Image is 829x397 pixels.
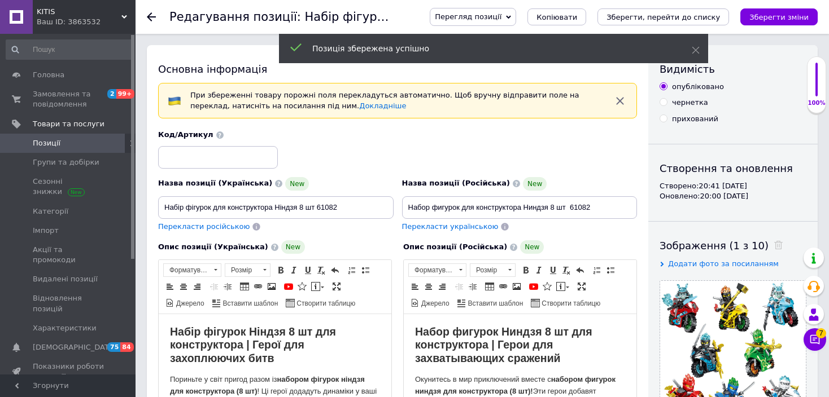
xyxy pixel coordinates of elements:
a: Вставити/видалити нумерований список [591,264,603,276]
a: Додати відео з YouTube [282,280,295,293]
a: Зменшити відступ [208,280,220,293]
div: Створення та оновлення [660,161,806,175]
a: Вставити іконку [541,280,553,293]
div: Оновлено: 20:00 [DATE] [660,191,806,201]
span: Копіювати [536,13,577,21]
button: Чат з покупцем7 [804,328,826,351]
a: По центру [422,280,435,293]
strong: Набор фигурок Ниндзя 8 шт для конструктора | Герои для захватывающих сражений [11,11,189,50]
span: New [285,177,309,191]
span: Імпорт [33,226,59,236]
button: Зберегти, перейти до списку [597,8,729,25]
a: Зображення [265,280,278,293]
a: Додати відео з YouTube [527,280,540,293]
span: Перегляд позиції [435,12,501,21]
a: Підкреслений (Ctrl+U) [302,264,314,276]
span: Розмір [470,264,504,276]
div: опубліковано [672,82,724,92]
a: Вставити шаблон [456,297,525,309]
a: Вставити/видалити нумерований список [346,264,358,276]
a: Вставити повідомлення [555,280,571,293]
span: Форматування [409,264,455,276]
a: Джерело [164,297,206,309]
img: :flag-ua: [168,94,181,108]
span: Опис позиції (Російська) [403,242,507,251]
div: чернетка [672,98,708,108]
a: Збільшити відступ [221,280,234,293]
a: Збільшити відступ [466,280,479,293]
a: Повернути (Ctrl+Z) [574,264,586,276]
a: Жирний (Ctrl+B) [274,264,287,276]
span: 7 [816,328,826,338]
span: 84 [120,342,133,352]
span: Сезонні знижки [33,177,104,197]
a: Курсив (Ctrl+I) [533,264,546,276]
a: Вставити/Редагувати посилання (Ctrl+L) [252,280,264,293]
span: Додати фото за посиланням [668,259,779,268]
span: Вставити шаблон [221,299,278,308]
div: 100% Якість заповнення [807,56,826,113]
div: Повернутися назад [147,12,156,21]
span: Форматування [164,264,210,276]
div: Зображення (1 з 10) [660,239,806,253]
button: Зберегти зміни [740,8,818,25]
a: Форматування [408,263,466,277]
span: Головна [33,70,64,80]
span: Код/Артикул [158,130,213,139]
span: New [281,240,305,254]
button: Копіювати [527,8,586,25]
input: Пошук [6,39,133,60]
span: Розмір [225,264,259,276]
a: Вставити/видалити маркований список [359,264,372,276]
div: Ваш ID: 3863532 [37,17,136,27]
span: Перекласти російською [158,222,250,231]
span: 99+ [116,89,135,99]
span: Товари та послуги [33,119,104,129]
a: По центру [177,280,190,293]
span: Категорії [33,206,68,217]
i: Зберегти зміни [749,13,809,21]
a: Вставити/Редагувати посилання (Ctrl+L) [497,280,509,293]
h1: Редагування позиції: Набір фігурок для конструктора Ніндзя 8 шт 61082 [169,10,628,24]
a: По правому краю [436,280,448,293]
span: New [520,240,544,254]
span: Видалені позиції [33,274,98,284]
span: Показники роботи компанії [33,361,104,382]
i: Зберегти, перейти до списку [607,13,720,21]
span: Джерело [420,299,450,308]
span: 2 [107,89,116,99]
span: Джерело [174,299,204,308]
span: Вставити шаблон [466,299,523,308]
a: Створити таблицю [529,297,602,309]
span: При збереженні товару порожні поля перекладуться автоматично. Щоб вручну відправити поле на перек... [190,91,579,110]
div: прихований [672,114,718,124]
a: Вставити шаблон [211,297,280,309]
strong: набором фигурок ниндзя для конструктора (8 шт)! [11,61,212,81]
strong: Набір фігурок Ніндзя 8 шт для конструктора | Герої для захоплюючих битв [11,11,177,50]
p: Пориньте у світ пригод разом із ! Ці герої додадуть динаміки у ваші будівництва, адже кожна фігур... [11,60,221,118]
a: Розмір [225,263,270,277]
span: Замовлення та повідомлення [33,89,104,109]
input: Наприклад, H&M жіноча сукня зелена 38 розмір вечірня максі з блискітками [402,196,638,219]
a: Створити таблицю [284,297,357,309]
span: KITIS [37,7,121,17]
a: Зображення [511,280,523,293]
div: Позиція збережена успішно [312,43,664,54]
span: Створити таблицю [540,299,600,308]
span: Акції та промокоди [33,245,104,265]
a: Жирний (Ctrl+B) [520,264,532,276]
a: Зменшити відступ [453,280,465,293]
a: Форматування [163,263,221,277]
span: Позиції [33,138,60,148]
a: Повернути (Ctrl+Z) [329,264,341,276]
a: Таблиця [483,280,496,293]
span: Характеристики [33,323,97,333]
span: 75 [107,342,120,352]
span: New [523,177,547,191]
a: Розмір [470,263,516,277]
p: Окунитесь в мир приключений вместе с Эти герои добавят динамики в ваши стройки, ведь каждая фигур... [11,60,221,130]
span: Відновлення позицій [33,293,104,314]
a: Видалити форматування [560,264,573,276]
a: По лівому краю [164,280,176,293]
div: Видимість [660,62,806,76]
